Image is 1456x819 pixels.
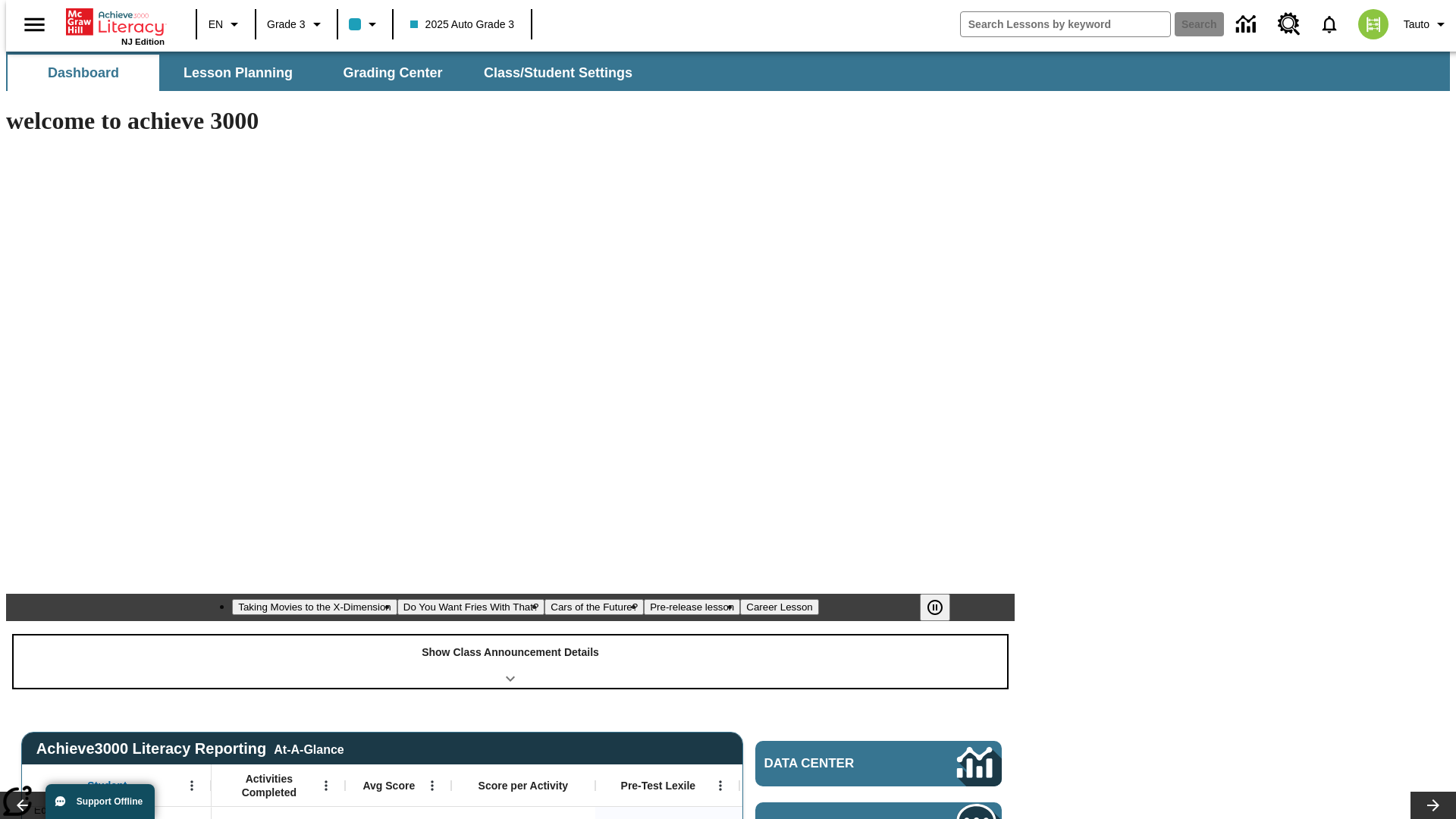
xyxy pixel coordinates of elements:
button: Slide 1 Taking Movies to the X-Dimension [232,599,397,615]
span: 2025 Auto Grade 3 [410,17,515,33]
button: Open Menu [180,774,203,797]
button: Open Menu [421,774,444,797]
span: Score per Activity [479,779,569,792]
a: Data Center [1227,4,1269,45]
span: Activities Completed [219,772,319,799]
a: Home [66,7,165,37]
span: NJ Edition [121,37,165,46]
div: SubNavbar [6,52,1450,91]
button: Slide 4 Pre-release lesson [644,599,740,615]
span: Student [87,779,127,792]
button: Dashboard [8,55,159,91]
span: EN [209,17,223,33]
h1: welcome to achieve 3000 [6,107,1015,135]
button: Slide 5 Career Lesson [740,599,818,615]
div: Pause [920,594,965,621]
span: Tauto [1404,17,1429,33]
button: Open Menu [315,774,337,797]
button: Grading Center [317,55,469,91]
button: Lesson Planning [162,55,314,91]
button: Support Offline [45,784,155,819]
a: Notifications [1310,5,1349,44]
button: Open Menu [709,774,732,797]
button: Pause [920,594,950,621]
div: Home [66,5,165,46]
button: Profile/Settings [1398,11,1456,38]
button: Language: EN, Select a language [202,11,250,38]
button: Slide 2 Do You Want Fries With That? [397,599,545,615]
a: Resource Center, Will open in new tab [1269,4,1310,45]
span: Achieve3000 Literacy Reporting [36,740,344,758]
button: Select a new avatar [1349,5,1398,44]
span: Data Center [764,756,906,771]
span: Avg Score [362,779,415,792]
div: SubNavbar [6,55,646,91]
div: At-A-Glance [274,740,344,757]
button: Slide 3 Cars of the Future? [544,599,644,615]
a: Data Center [755,741,1002,786]
input: search field [961,12,1170,36]
p: Show Class Announcement Details [422,645,599,661]
div: Show Class Announcement Details [14,635,1007,688]
button: Lesson carousel, Next [1410,792,1456,819]
span: Support Offline [77,796,143,807]
button: Grade: Grade 3, Select a grade [261,11,332,38]
span: Grade 3 [267,17,306,33]
img: avatar image [1358,9,1389,39]
button: Class/Student Settings [472,55,645,91]
button: Class color is light blue. Change class color [343,11,388,38]
button: Open side menu [12,2,57,47]
span: Pre-Test Lexile [621,779,696,792]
